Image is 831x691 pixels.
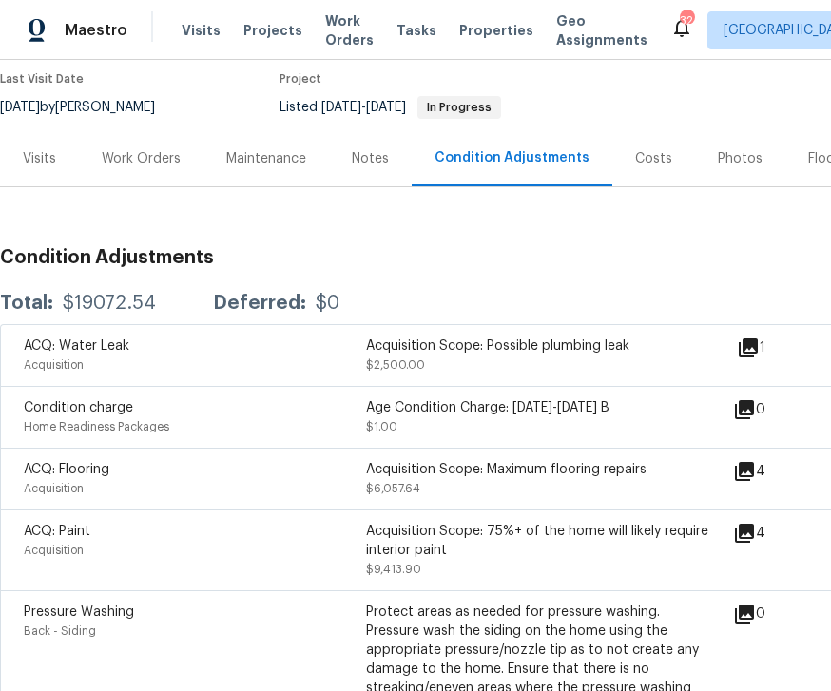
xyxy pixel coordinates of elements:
span: [DATE] [321,101,361,114]
div: Work Orders [102,149,181,168]
div: Notes [352,149,389,168]
div: $19072.54 [63,294,156,313]
span: Projects [243,21,302,40]
div: Photos [718,149,763,168]
span: [DATE] [366,101,406,114]
span: Back - Siding [24,625,96,637]
div: $0 [316,294,339,313]
div: Acquisition Scope: Maximum flooring repairs [366,460,708,479]
div: Deferred: [213,294,306,313]
span: Home Readiness Packages [24,421,169,432]
div: 4 [733,522,826,545]
div: 0 [733,603,826,625]
span: Visits [182,21,221,40]
span: Work Orders [325,11,374,49]
div: Visits [23,149,56,168]
span: In Progress [419,102,499,113]
div: Costs [635,149,672,168]
span: Maestro [65,21,127,40]
span: Pressure Washing [24,605,134,619]
span: Geo Assignments [556,11,647,49]
span: Properties [459,21,533,40]
div: Acquisition Scope: Possible plumbing leak [366,336,708,355]
div: 4 [733,460,826,483]
div: Age Condition Charge: [DATE]-[DATE] B [366,398,708,417]
span: ACQ: Flooring [24,463,109,476]
span: Acquisition [24,359,84,371]
div: Acquisition Scope: 75%+ of the home will likely require interior paint [366,522,708,560]
div: 1 [737,336,826,359]
span: Listed [280,101,501,114]
span: ACQ: Water Leak [24,339,129,353]
span: $9,413.90 [366,564,421,575]
span: - [321,101,406,114]
span: Project [280,73,321,85]
span: Acquisition [24,483,84,494]
span: Acquisition [24,545,84,556]
div: 0 [733,398,826,421]
span: $6,057.64 [366,483,420,494]
div: Condition Adjustments [435,148,589,167]
span: Condition charge [24,401,133,414]
div: Maintenance [226,149,306,168]
div: 32 [680,11,693,30]
span: ACQ: Paint [24,525,90,538]
span: $1.00 [366,421,397,432]
span: Tasks [396,24,436,37]
span: $2,500.00 [366,359,425,371]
